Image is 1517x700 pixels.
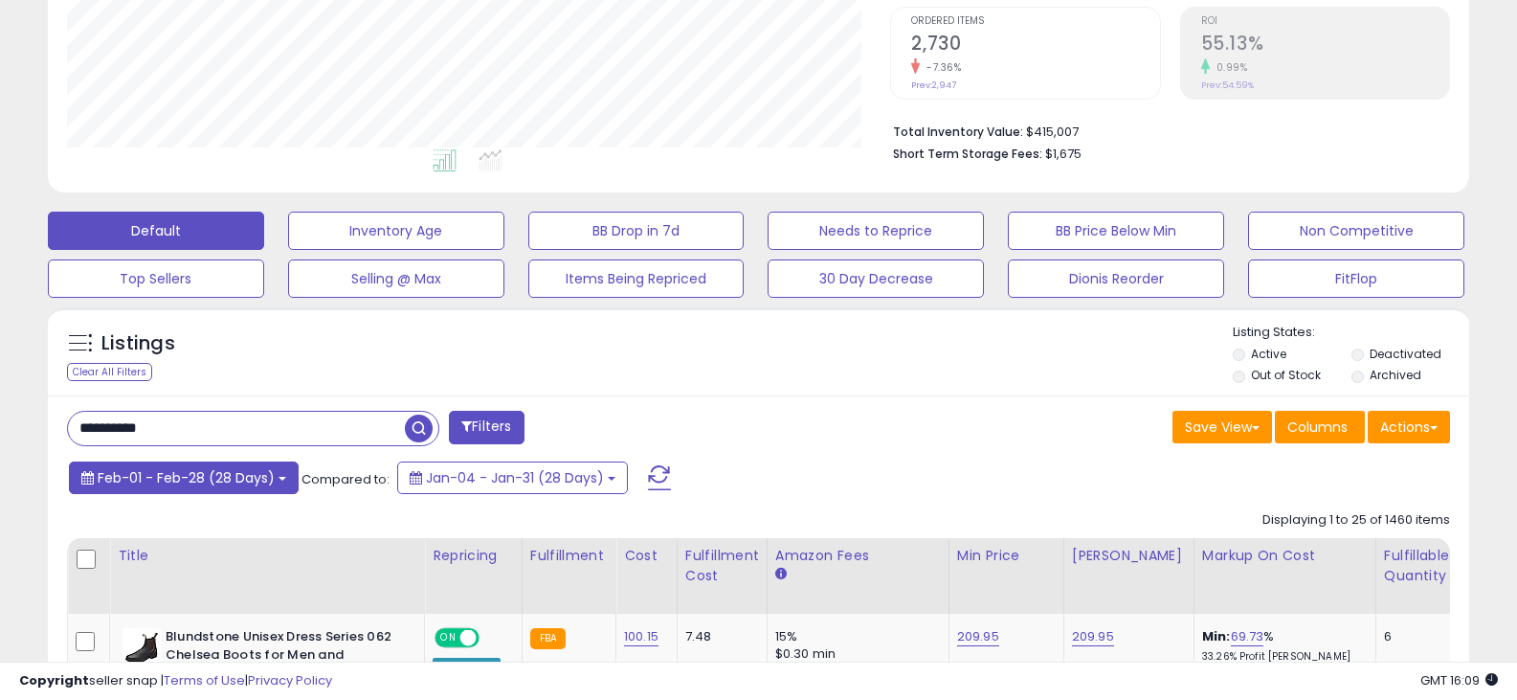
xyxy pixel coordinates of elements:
[433,546,514,566] div: Repricing
[397,462,628,494] button: Jan-04 - Jan-31 (28 Days)
[1201,33,1449,58] h2: 55.13%
[477,630,507,646] span: OFF
[426,468,604,487] span: Jan-04 - Jan-31 (28 Days)
[1008,212,1224,250] button: BB Price Below Min
[1384,628,1443,645] div: 6
[98,468,275,487] span: Feb-01 - Feb-28 (28 Days)
[775,566,787,583] small: Amazon Fees.
[1045,145,1082,163] span: $1,675
[1262,511,1450,530] div: Displaying 1 to 25 of 1460 items
[1231,627,1264,646] a: 69.73
[101,330,175,357] h5: Listings
[1172,411,1272,443] button: Save View
[911,33,1159,58] h2: 2,730
[957,627,999,646] a: 209.95
[248,671,332,689] a: Privacy Policy
[1201,79,1254,91] small: Prev: 54.59%
[893,146,1042,162] b: Short Term Storage Fees:
[1287,418,1348,437] span: Columns
[288,212,504,250] button: Inventory Age
[911,79,956,91] small: Prev: 2,947
[624,627,658,646] a: 100.15
[19,671,89,689] strong: Copyright
[1251,346,1286,362] label: Active
[1194,538,1375,614] th: The percentage added to the cost of goods (COGS) that forms the calculator for Min & Max prices.
[1202,628,1361,664] div: %
[624,546,669,566] div: Cost
[528,212,745,250] button: BB Drop in 7d
[1248,260,1464,298] button: FitFlop
[1201,16,1449,27] span: ROI
[1202,627,1231,645] b: Min:
[69,462,299,494] button: Feb-01 - Feb-28 (28 Days)
[685,628,752,645] div: 7.48
[1248,212,1464,250] button: Non Competitive
[164,671,245,689] a: Terms of Use
[123,628,161,666] img: 31eLo1o8E7L._SL40_.jpg
[530,546,608,566] div: Fulfillment
[528,260,745,298] button: Items Being Repriced
[1072,627,1114,646] a: 209.95
[768,260,984,298] button: 30 Day Decrease
[19,672,332,690] div: seller snap | |
[449,411,524,444] button: Filters
[48,260,264,298] button: Top Sellers
[1370,367,1421,383] label: Archived
[957,546,1056,566] div: Min Price
[48,212,264,250] button: Default
[1210,60,1248,75] small: 0.99%
[1072,546,1186,566] div: [PERSON_NAME]
[920,60,961,75] small: -7.36%
[1275,411,1365,443] button: Columns
[436,630,460,646] span: ON
[1233,324,1469,342] p: Listing States:
[118,546,416,566] div: Title
[1384,546,1450,586] div: Fulfillable Quantity
[775,546,941,566] div: Amazon Fees
[1251,367,1321,383] label: Out of Stock
[893,124,1023,140] b: Total Inventory Value:
[1420,671,1498,689] span: 2025-08-14 16:09 GMT
[911,16,1159,27] span: Ordered Items
[768,212,984,250] button: Needs to Reprice
[288,260,504,298] button: Selling @ Max
[1008,260,1224,298] button: Dionis Reorder
[67,363,152,381] div: Clear All Filters
[893,119,1436,142] li: $415,007
[685,546,759,586] div: Fulfillment Cost
[1368,411,1450,443] button: Actions
[775,628,934,645] div: 15%
[301,470,390,488] span: Compared to:
[530,628,566,649] small: FBA
[1202,546,1368,566] div: Markup on Cost
[1370,346,1441,362] label: Deactivated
